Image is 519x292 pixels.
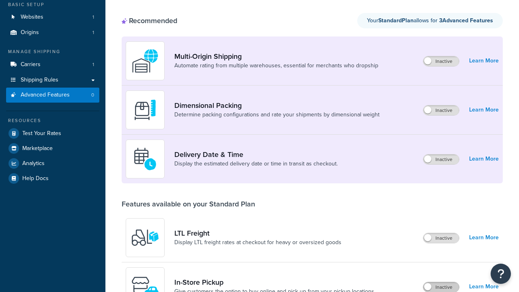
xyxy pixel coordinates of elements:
[22,130,61,137] span: Test Your Rates
[21,29,39,36] span: Origins
[174,111,380,119] a: Determine packing configurations and rate your shipments by dimensional weight
[6,171,99,186] a: Help Docs
[6,141,99,156] a: Marketplace
[378,16,414,25] strong: Standard Plan
[174,278,374,287] a: In-Store Pickup
[22,160,45,167] span: Analytics
[6,126,99,141] a: Test Your Rates
[6,156,99,171] a: Analytics
[174,101,380,110] a: Dimensional Packing
[131,223,159,252] img: y79ZsPf0fXUFUhFXDzUgf+ktZg5F2+ohG75+v3d2s1D9TjoU8PiyCIluIjV41seZevKCRuEjTPPOKHJsQcmKCXGdfprl3L4q7...
[6,25,99,40] a: Origins1
[21,61,41,68] span: Carriers
[439,16,493,25] strong: 3 Advanced Feature s
[22,175,49,182] span: Help Docs
[423,105,459,115] label: Inactive
[423,282,459,292] label: Inactive
[92,61,94,68] span: 1
[174,229,341,238] a: LTL Freight
[91,92,94,99] span: 0
[174,160,338,168] a: Display the estimated delivery date or time in transit as checkout.
[491,264,511,284] button: Open Resource Center
[131,47,159,75] img: WatD5o0RtDAAAAAElFTkSuQmCC
[22,145,53,152] span: Marketplace
[174,238,341,247] a: Display LTL freight rates at checkout for heavy or oversized goods
[469,232,499,243] a: Learn More
[469,153,499,165] a: Learn More
[6,88,99,103] a: Advanced Features0
[6,73,99,88] a: Shipping Rules
[174,52,378,61] a: Multi-Origin Shipping
[367,16,439,25] span: Your allows for
[92,14,94,21] span: 1
[6,10,99,25] a: Websites1
[6,57,99,72] a: Carriers1
[6,57,99,72] li: Carriers
[423,56,459,66] label: Inactive
[6,1,99,8] div: Basic Setup
[6,10,99,25] li: Websites
[469,55,499,67] a: Learn More
[423,155,459,164] label: Inactive
[423,233,459,243] label: Inactive
[174,62,378,70] a: Automate rating from multiple warehouses, essential for merchants who dropship
[131,96,159,124] img: DTVBYsAAAAAASUVORK5CYII=
[21,14,43,21] span: Websites
[6,88,99,103] li: Advanced Features
[21,77,58,84] span: Shipping Rules
[6,25,99,40] li: Origins
[6,48,99,55] div: Manage Shipping
[92,29,94,36] span: 1
[21,92,70,99] span: Advanced Features
[174,150,338,159] a: Delivery Date & Time
[122,16,177,25] div: Recommended
[131,145,159,173] img: gfkeb5ejjkALwAAAABJRU5ErkJggg==
[6,117,99,124] div: Resources
[469,104,499,116] a: Learn More
[122,200,255,208] div: Features available on your Standard Plan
